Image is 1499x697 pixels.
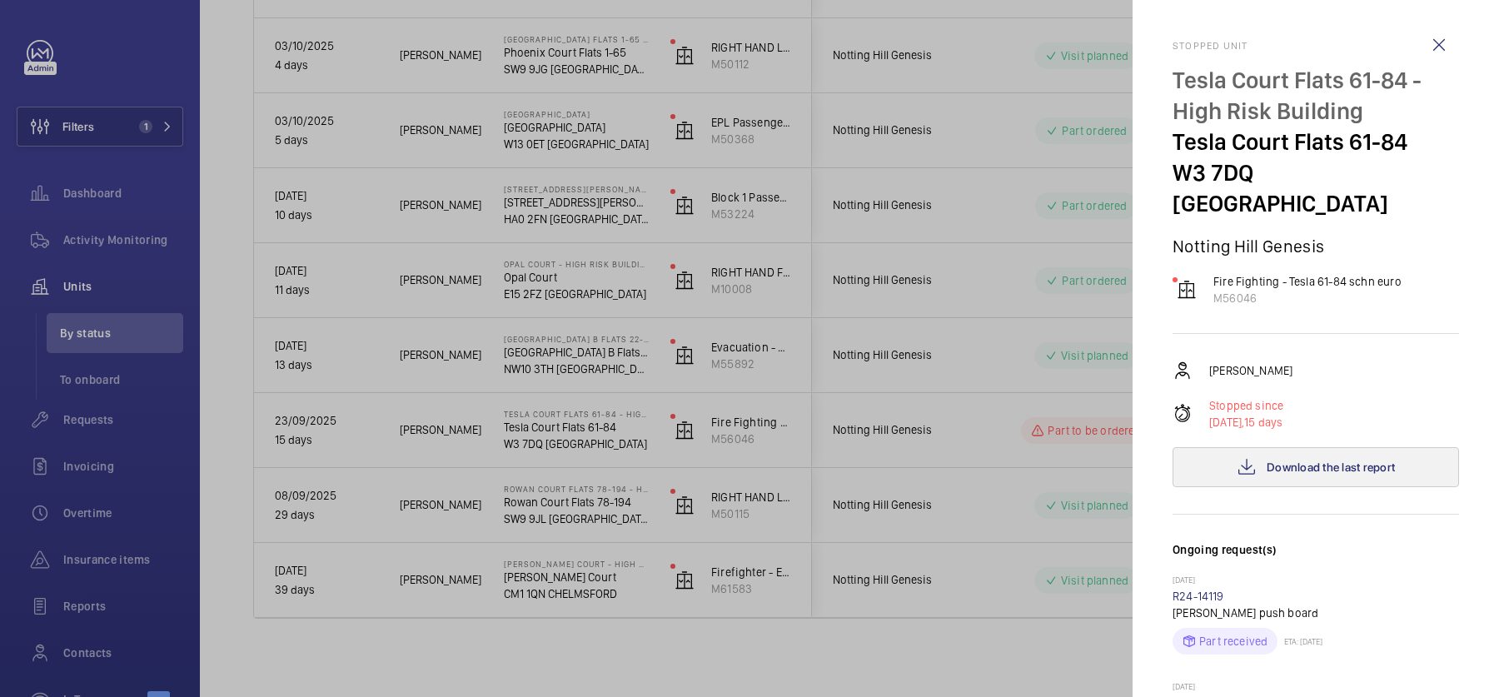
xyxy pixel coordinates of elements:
[1173,40,1459,52] h2: Stopped unit
[1277,636,1322,646] p: ETA: [DATE]
[1177,280,1197,300] img: elevator.svg
[1199,633,1267,650] p: Part received
[1173,605,1459,621] p: [PERSON_NAME] push board
[1173,236,1459,256] p: Notting Hill Genesis
[1209,397,1283,414] p: Stopped since
[1209,416,1244,429] span: [DATE],
[1213,290,1402,306] p: M56046
[1173,681,1459,695] p: [DATE]
[1209,414,1283,431] p: 15 days
[1173,65,1459,127] p: Tesla Court Flats 61-84 - High Risk Building
[1173,127,1459,157] p: Tesla Court Flats 61-84
[1173,157,1459,219] p: W3 7DQ [GEOGRAPHIC_DATA]
[1173,590,1224,603] a: R24-14119
[1209,362,1292,379] p: [PERSON_NAME]
[1173,541,1459,575] h3: Ongoing request(s)
[1213,273,1402,290] p: Fire Fighting - Tesla 61-84 schn euro
[1173,447,1459,487] button: Download the last report
[1173,575,1459,588] p: [DATE]
[1267,461,1395,474] span: Download the last report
